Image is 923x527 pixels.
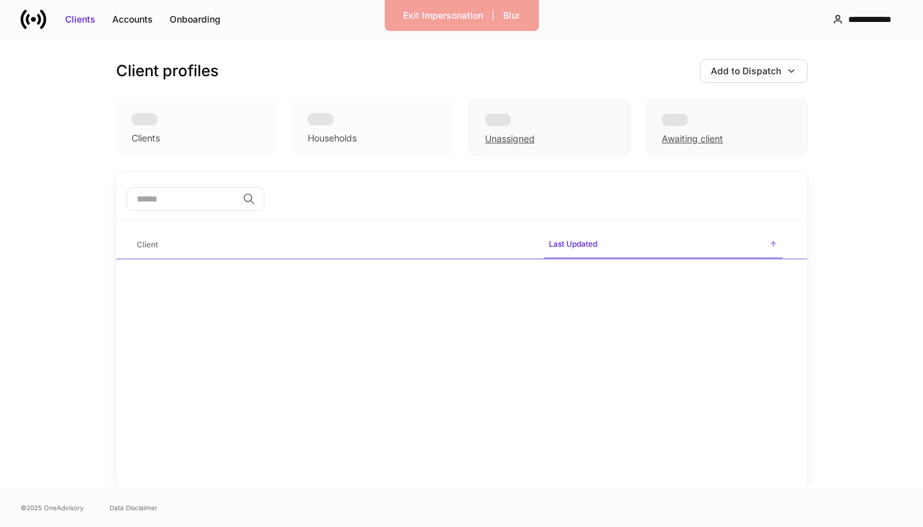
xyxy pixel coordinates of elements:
div: Accounts [112,13,153,26]
span: Client [132,232,533,258]
div: Blur [503,9,520,22]
h6: Last Updated [549,238,597,250]
button: Add to Dispatch [700,59,808,83]
div: Onboarding [170,13,221,26]
div: Unassigned [485,132,535,145]
h6: Client [137,238,158,251]
div: Add to Dispatch [711,65,781,77]
div: Households [308,132,357,145]
h3: Client profiles [116,61,219,81]
div: Unassigned [469,98,630,156]
button: Exit Impersonation [395,5,491,26]
button: Onboarding [161,9,229,30]
button: Accounts [104,9,161,30]
div: Clients [132,132,160,145]
div: Exit Impersonation [403,9,483,22]
span: Last Updated [544,231,782,259]
button: Blur [495,5,528,26]
button: Clients [57,9,104,30]
span: © 2025 OneAdvisory [21,502,84,513]
div: Awaiting client [662,132,723,145]
div: Clients [65,13,95,26]
div: Awaiting client [646,98,807,156]
a: Data Disclaimer [110,502,157,513]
